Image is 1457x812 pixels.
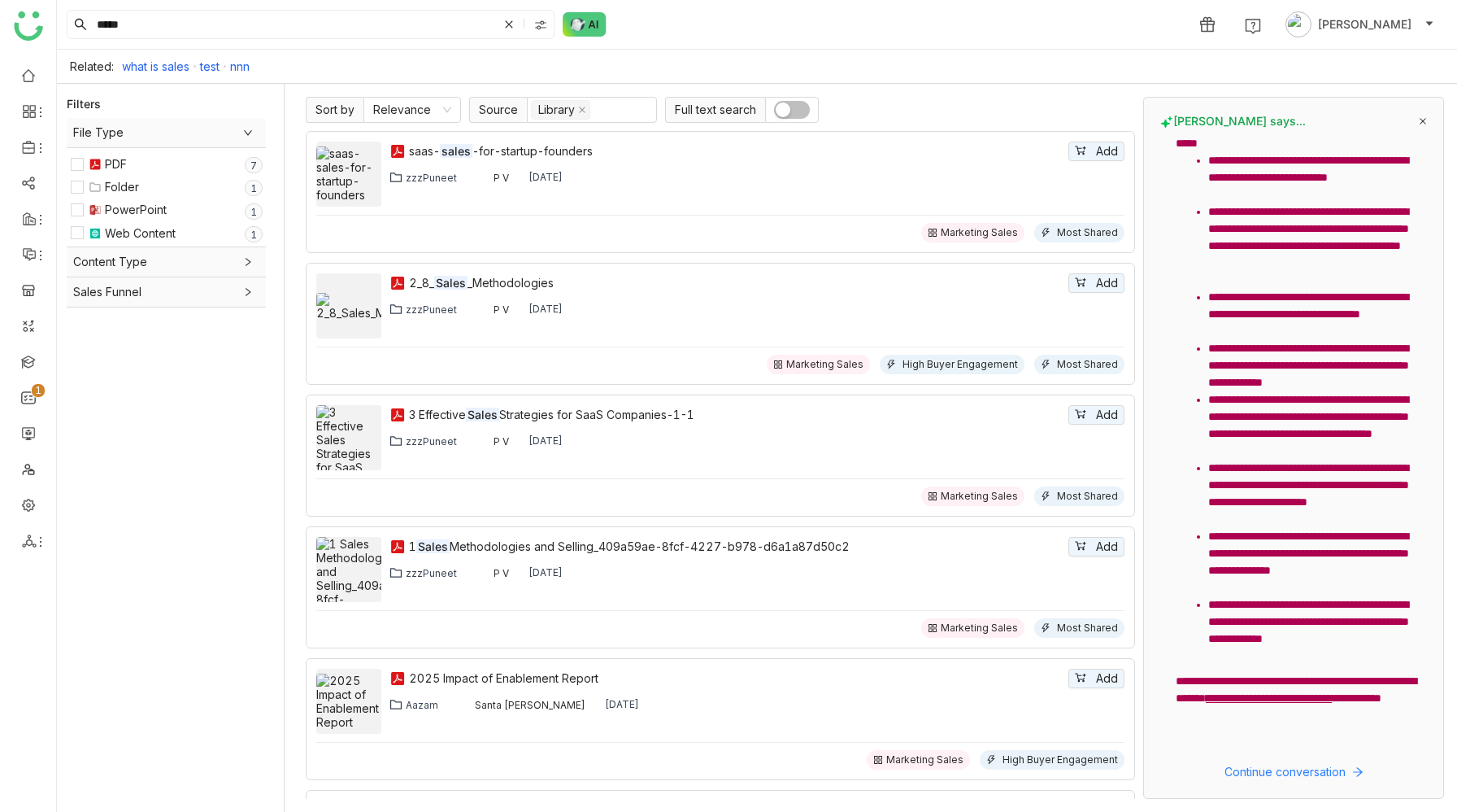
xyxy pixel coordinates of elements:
img: help.svg [1245,18,1261,34]
img: 68514051512bef77ea259416 [476,171,489,184]
img: logo [14,11,43,41]
a: 1SalesMethodologies and Selling_409a59ae-8fcf-4227-b978-d6a1a87d50c2 [409,538,1065,556]
nz-badge-sup: 7 [245,157,263,173]
div: P V [494,435,509,447]
a: 2025 Impact of Enablement Report [409,670,1065,688]
a: saas-sales-for-startup-founders [409,142,1065,160]
span: Content Type [73,253,259,271]
img: 3 Effective Sales Strategies for SaaS Companies-1-1 [316,405,381,502]
span: [PERSON_NAME] says... [1160,114,1306,129]
button: Continue conversation [1160,762,1427,782]
div: File Type [67,118,266,147]
img: 2_8_Sales_Methodologies [316,293,381,320]
nz-badge-sup: 1 [245,226,263,242]
div: Marketing Sales [786,358,863,371]
span: Add [1096,406,1118,424]
p: 7 [250,158,257,174]
p: 1 [250,227,257,243]
img: pdf.svg [389,539,406,555]
div: zzzPuneet [406,435,457,447]
img: 68514051512bef77ea259416 [476,566,489,579]
a: nnn [230,59,250,73]
p: 1 [250,181,257,197]
div: [DATE] [528,434,563,447]
div: Marketing Sales [886,753,963,766]
span: Add [1096,274,1118,292]
span: Add [1096,670,1118,688]
div: [DATE] [605,698,639,711]
div: Most Shared [1057,622,1118,635]
div: Aazam [406,699,438,711]
div: [DATE] [528,566,563,579]
div: Marketing Sales [941,490,1018,503]
span: Continue conversation [1224,763,1346,781]
img: 684a956282a3912df7c0cc3a [458,698,471,711]
div: Most Shared [1057,490,1118,503]
button: Add [1068,537,1124,557]
img: folder.svg [89,181,102,194]
div: Related: [70,59,114,73]
button: [PERSON_NAME] [1282,11,1437,37]
div: High Buyer Engagement [902,358,1018,371]
div: [DATE] [528,303,563,316]
button: Add [1068,273,1124,293]
img: pdf.svg [389,143,406,159]
div: P V [494,303,509,316]
img: article.svg [89,227,102,240]
img: 1 Sales Methodologies and Selling_409a59ae-8fcf-4227-b978-d6a1a87d50c2 [316,537,381,648]
img: pdf.svg [89,158,102,171]
nz-badge-sup: 1 [245,203,263,220]
img: pdf.svg [389,407,406,423]
div: Santa [PERSON_NAME] [475,699,585,711]
nz-badge-sup: 1 [32,384,45,397]
em: Sales [466,408,499,421]
span: Sort by [306,97,363,123]
img: 68514051512bef77ea259416 [476,303,489,316]
div: High Buyer Engagement [1003,753,1118,766]
em: Sales [416,539,450,553]
img: pdf.svg [389,670,406,687]
span: [PERSON_NAME] [1318,15,1411,33]
img: search-type.svg [534,19,547,32]
div: [DATE] [528,171,563,184]
div: Filters [67,96,101,112]
div: PowerPoint [105,201,167,219]
em: sales [440,144,472,158]
a: 2_8_Sales_Methodologies [409,274,1065,292]
img: pdf.svg [389,275,406,291]
div: Most Shared [1057,226,1118,239]
button: Add [1068,405,1124,425]
div: Content Type [67,247,266,277]
div: Most Shared [1057,358,1118,371]
div: Marketing Sales [941,226,1018,239]
em: Sales [434,276,468,290]
span: Add [1096,538,1118,556]
span: Sales Funnel [73,283,259,301]
div: zzzPuneet [406,303,457,316]
a: what is sales [122,59,189,73]
nz-badge-sup: 1 [245,180,263,196]
img: 68514051512bef77ea259416 [476,434,489,447]
p: 1 [35,382,41,399]
img: pptx.svg [89,203,102,216]
span: Add [1096,142,1118,160]
span: Full text search [665,97,765,123]
nz-select-item: Relevance [373,98,451,122]
a: test [200,59,220,73]
p: 1 [250,204,257,220]
div: P V [494,172,509,184]
img: buddy-says [1160,116,1173,129]
div: 1 Methodologies and Selling_409a59ae-8fcf-4227-b978-d6a1a87d50c2 [409,538,1065,556]
div: zzzPuneet [406,567,457,579]
img: ask-buddy-normal.svg [563,12,607,37]
div: Sales Funnel [67,277,266,307]
button: Add [1068,669,1124,688]
nz-select-item: Library [531,100,590,120]
div: Marketing Sales [941,622,1018,635]
button: Add [1068,142,1124,161]
span: File Type [73,124,259,142]
div: Folder [105,178,139,196]
span: Source [469,97,527,123]
img: 2025 Impact of Enablement Report [316,674,381,729]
